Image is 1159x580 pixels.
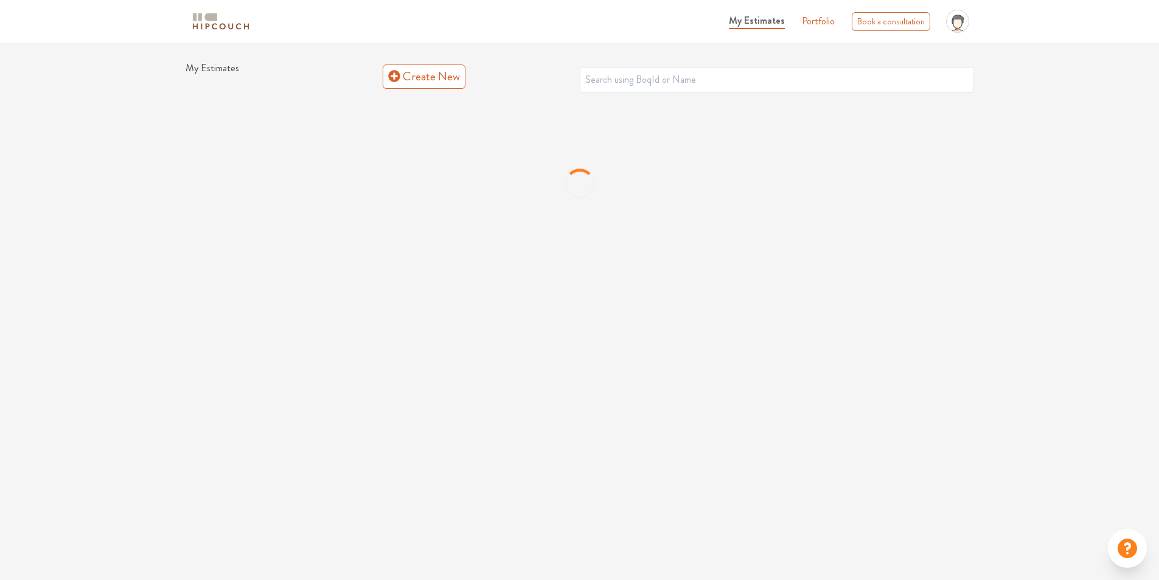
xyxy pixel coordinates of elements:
[190,8,251,35] span: logo-horizontal.svg
[190,11,251,32] img: logo-horizontal.svg
[802,14,835,29] a: Portfolio
[383,65,465,89] a: Create New
[186,62,383,90] h1: My Estimates
[852,12,930,31] div: Book a consultation
[580,67,974,93] input: Search using BoqId or Name
[729,13,785,27] span: My Estimates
